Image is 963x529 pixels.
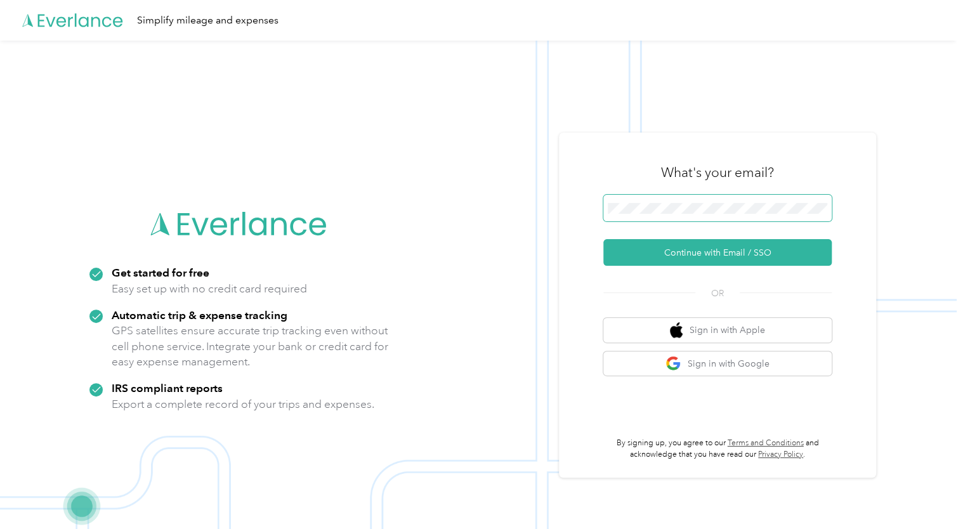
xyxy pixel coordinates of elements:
[112,323,389,370] p: GPS satellites ensure accurate trip tracking even without cell phone service. Integrate your bank...
[603,438,832,460] p: By signing up, you agree to our and acknowledge that you have read our .
[661,164,774,181] h3: What's your email?
[603,351,832,376] button: google logoSign in with Google
[758,450,803,459] a: Privacy Policy
[112,381,223,395] strong: IRS compliant reports
[665,356,681,372] img: google logo
[603,318,832,343] button: apple logoSign in with Apple
[728,438,804,448] a: Terms and Conditions
[695,287,740,300] span: OR
[112,281,307,297] p: Easy set up with no credit card required
[603,239,832,266] button: Continue with Email / SSO
[670,322,683,338] img: apple logo
[112,266,209,279] strong: Get started for free
[137,13,278,29] div: Simplify mileage and expenses
[112,396,374,412] p: Export a complete record of your trips and expenses.
[112,308,287,322] strong: Automatic trip & expense tracking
